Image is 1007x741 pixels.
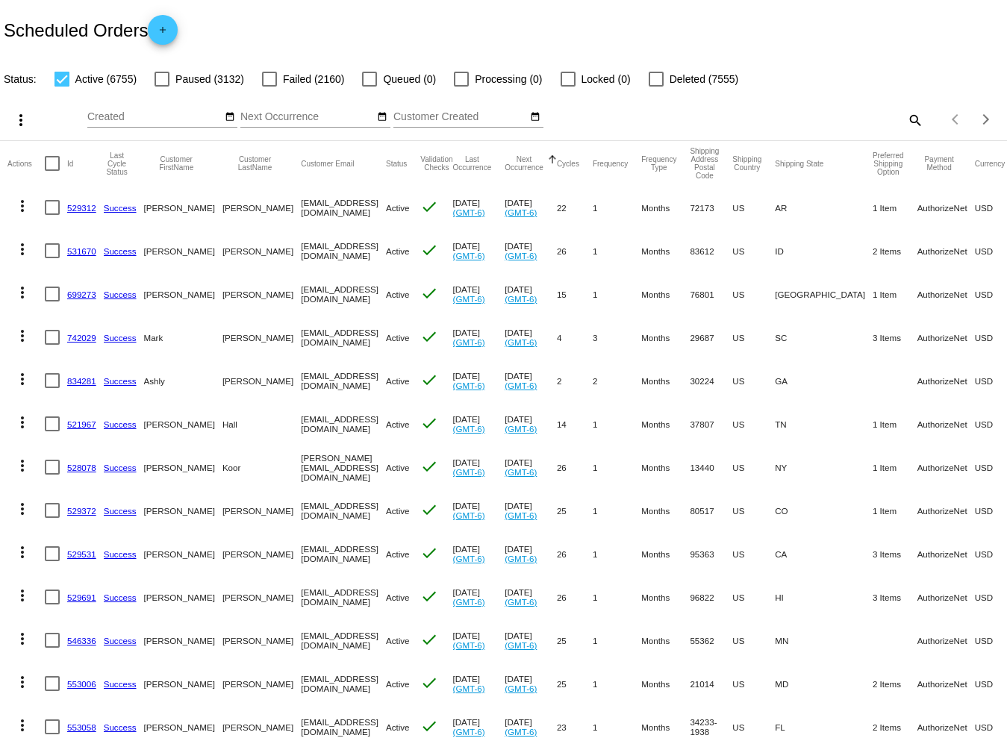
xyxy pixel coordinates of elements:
[222,316,301,359] mat-cell: [PERSON_NAME]
[530,111,540,123] mat-icon: date_range
[557,272,593,316] mat-cell: 15
[505,445,557,489] mat-cell: [DATE]
[732,272,775,316] mat-cell: US
[453,662,505,705] mat-cell: [DATE]
[917,532,975,575] mat-cell: AuthorizeNet
[301,159,354,168] button: Change sorting for CustomerEmail
[13,240,31,258] mat-icon: more_vert
[690,575,732,619] mat-cell: 96822
[641,272,690,316] mat-cell: Months
[971,104,1001,134] button: Next page
[222,359,301,402] mat-cell: [PERSON_NAME]
[873,532,917,575] mat-cell: 3 Items
[12,111,30,129] mat-icon: more_vert
[475,70,542,88] span: Processing (0)
[453,489,505,532] mat-cell: [DATE]
[775,272,873,316] mat-cell: [GEOGRAPHIC_DATA]
[453,575,505,619] mat-cell: [DATE]
[222,155,287,172] button: Change sorting for CustomerLastName
[393,111,528,123] input: Customer Created
[593,575,641,619] mat-cell: 1
[641,186,690,229] mat-cell: Months
[301,532,386,575] mat-cell: [EMAIL_ADDRESS][DOMAIN_NAME]
[222,229,301,272] mat-cell: [PERSON_NAME]
[301,575,386,619] mat-cell: [EMAIL_ADDRESS][DOMAIN_NAME]
[593,316,641,359] mat-cell: 3
[386,159,407,168] button: Change sorting for Status
[641,155,676,172] button: Change sorting for FrequencyType
[505,554,537,563] a: (GMT-6)
[301,316,386,359] mat-cell: [EMAIL_ADDRESS][DOMAIN_NAME]
[144,272,222,316] mat-cell: [PERSON_NAME]
[873,229,917,272] mat-cell: 2 Items
[917,662,975,705] mat-cell: AuthorizeNet
[453,294,485,304] a: (GMT-6)
[505,640,537,650] a: (GMT-6)
[222,186,301,229] mat-cell: [PERSON_NAME]
[453,229,505,272] mat-cell: [DATE]
[557,316,593,359] mat-cell: 4
[104,549,137,559] a: Success
[905,108,923,131] mat-icon: search
[775,159,823,168] button: Change sorting for ShippingState
[222,532,301,575] mat-cell: [PERSON_NAME]
[104,463,137,472] a: Success
[593,229,641,272] mat-cell: 1
[104,506,137,516] a: Success
[175,70,244,88] span: Paused (3132)
[453,445,505,489] mat-cell: [DATE]
[144,532,222,575] mat-cell: [PERSON_NAME]
[505,155,543,172] button: Change sorting for NextOccurrenceUtc
[505,424,537,434] a: (GMT-6)
[732,575,775,619] mat-cell: US
[732,229,775,272] mat-cell: US
[917,186,975,229] mat-cell: AuthorizeNet
[144,229,222,272] mat-cell: [PERSON_NAME]
[557,186,593,229] mat-cell: 22
[505,467,537,477] a: (GMT-6)
[917,575,975,619] mat-cell: AuthorizeNet
[453,316,505,359] mat-cell: [DATE]
[67,636,96,645] a: 546336
[301,445,386,489] mat-cell: [PERSON_NAME][EMAIL_ADDRESS][DOMAIN_NAME]
[641,489,690,532] mat-cell: Months
[144,445,222,489] mat-cell: [PERSON_NAME]
[690,359,732,402] mat-cell: 30224
[104,636,137,645] a: Success
[75,70,137,88] span: Active (6755)
[917,402,975,445] mat-cell: AuthorizeNet
[505,489,557,532] mat-cell: [DATE]
[505,229,557,272] mat-cell: [DATE]
[873,151,904,176] button: Change sorting for PreferredShippingOption
[283,70,345,88] span: Failed (2160)
[917,619,975,662] mat-cell: AuthorizeNet
[690,147,719,180] button: Change sorting for ShippingPostcode
[732,489,775,532] mat-cell: US
[917,316,975,359] mat-cell: AuthorizeNet
[301,662,386,705] mat-cell: [EMAIL_ADDRESS][DOMAIN_NAME]
[593,662,641,705] mat-cell: 1
[222,662,301,705] mat-cell: [PERSON_NAME]
[453,467,485,477] a: (GMT-6)
[917,445,975,489] mat-cell: AuthorizeNet
[557,489,593,532] mat-cell: 25
[641,359,690,402] mat-cell: Months
[690,272,732,316] mat-cell: 76801
[775,575,873,619] mat-cell: HI
[386,246,410,256] span: Active
[505,727,537,737] a: (GMT-6)
[420,457,438,475] mat-icon: check
[453,251,485,260] a: (GMT-6)
[13,370,31,388] mat-icon: more_vert
[13,587,31,604] mat-icon: more_vert
[301,186,386,229] mat-cell: [EMAIL_ADDRESS][DOMAIN_NAME]
[557,445,593,489] mat-cell: 26
[593,159,628,168] button: Change sorting for Frequency
[67,549,96,559] a: 529531
[420,198,438,216] mat-icon: check
[383,70,436,88] span: Queued (0)
[453,727,485,737] a: (GMT-6)
[557,619,593,662] mat-cell: 25
[775,662,873,705] mat-cell: MD
[505,207,537,217] a: (GMT-6)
